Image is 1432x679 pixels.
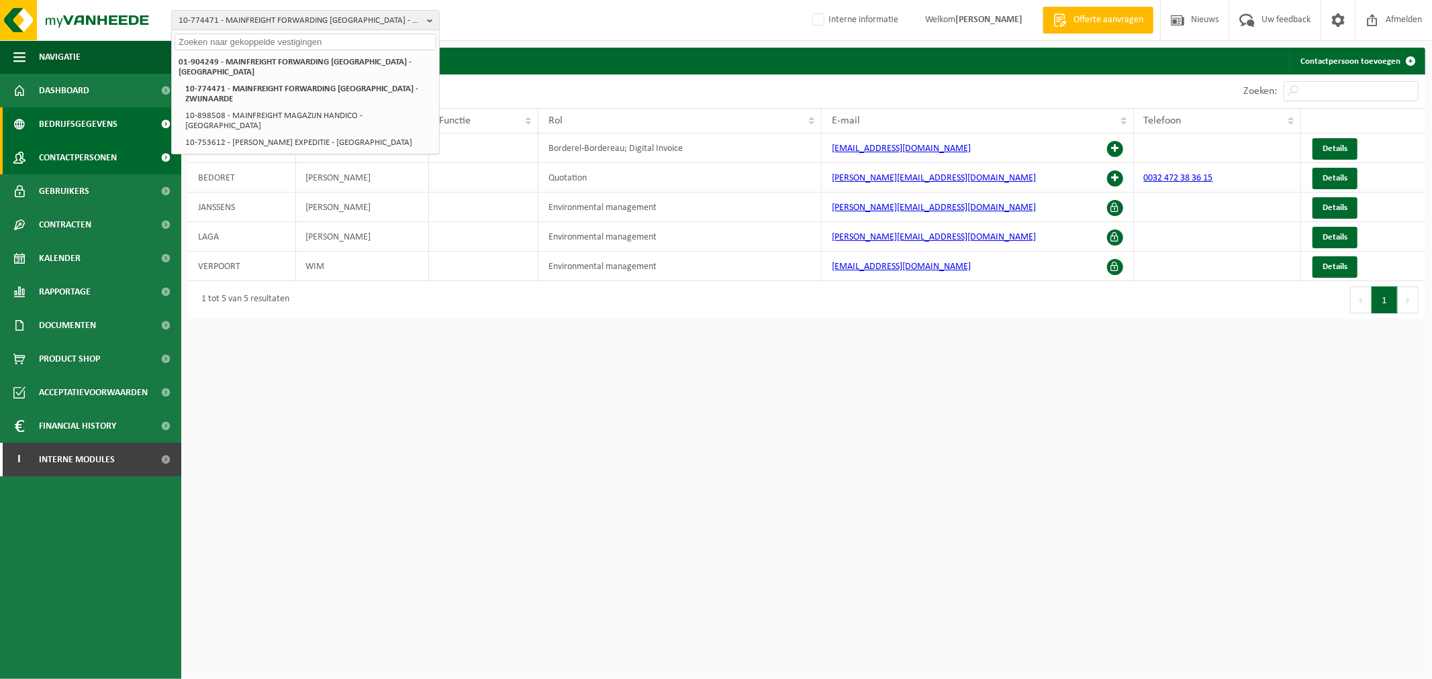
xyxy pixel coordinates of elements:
td: [PERSON_NAME] [296,193,430,222]
td: Quotation [538,163,822,193]
span: I [13,443,26,476]
span: Rapportage [39,275,91,309]
a: Details [1312,227,1357,248]
span: Offerte aanvragen [1070,13,1147,27]
button: 1 [1372,286,1398,313]
span: Details [1323,203,1347,212]
span: Details [1323,262,1347,271]
span: 10-774471 - MAINFREIGHT FORWARDING [GEOGRAPHIC_DATA] - ZWIJNAARDE [179,11,422,31]
span: Product Shop [39,342,100,376]
span: Contracten [39,208,91,242]
a: [PERSON_NAME][EMAIL_ADDRESS][DOMAIN_NAME] [832,203,1036,213]
a: Contactpersoon toevoegen [1290,48,1424,74]
td: JANSSENS [188,193,296,222]
strong: [PERSON_NAME] [955,15,1022,25]
span: Gebruikers [39,174,89,208]
a: Details [1312,197,1357,219]
a: Offerte aanvragen [1043,7,1153,34]
button: Previous [1350,286,1372,313]
a: [PERSON_NAME][EMAIL_ADDRESS][DOMAIN_NAME] [832,173,1036,183]
span: E-mail [832,115,860,126]
li: 10-753612 - [PERSON_NAME] EXPEDITIE - [GEOGRAPHIC_DATA] [181,134,436,151]
span: Acceptatievoorwaarden [39,376,148,409]
button: Next [1398,286,1419,313]
td: WIM [296,252,430,281]
a: Details [1312,168,1357,189]
div: 1 tot 5 van 5 resultaten [195,288,289,312]
strong: 01-904249 - MAINFREIGHT FORWARDING [GEOGRAPHIC_DATA] - [GEOGRAPHIC_DATA] [179,58,412,76]
td: Borderel-Bordereau; Digital Invoice [538,134,822,163]
span: Interne modules [39,443,115,476]
span: Functie [439,115,471,126]
span: Details [1323,144,1347,153]
button: 10-774471 - MAINFREIGHT FORWARDING [GEOGRAPHIC_DATA] - ZWIJNAARDE [171,10,440,30]
a: Details [1312,138,1357,160]
a: 0032 472 38 36 15 [1144,173,1213,183]
span: Details [1323,174,1347,182]
label: Interne informatie [810,10,898,30]
span: Rol [548,115,563,126]
td: Environmental management [538,252,822,281]
span: Documenten [39,309,96,342]
span: Bedrijfsgegevens [39,107,117,141]
span: Telefoon [1144,115,1182,126]
span: Contactpersonen [39,141,117,174]
td: [PERSON_NAME] [296,163,430,193]
a: [PERSON_NAME][EMAIL_ADDRESS][DOMAIN_NAME] [832,232,1036,242]
span: Details [1323,233,1347,242]
a: [EMAIL_ADDRESS][DOMAIN_NAME] [832,144,971,154]
a: Details [1312,256,1357,278]
td: BEDORET [188,163,296,193]
span: Financial History [39,409,116,443]
label: Zoeken: [1243,87,1277,97]
td: Environmental management [538,222,822,252]
li: 10-774471 - MAINFREIGHT FORWARDING [GEOGRAPHIC_DATA] - ZWIJNAARDE [181,81,436,107]
a: [EMAIL_ADDRESS][DOMAIN_NAME] [832,262,971,272]
input: Zoeken naar gekoppelde vestigingen [175,34,436,50]
span: Navigatie [39,40,81,74]
span: Kalender [39,242,81,275]
td: LAGA [188,222,296,252]
td: [PERSON_NAME] [296,222,430,252]
td: Environmental management [538,193,822,222]
li: 10-898508 - MAINFREIGHT MAGAZIJN HANDICO - [GEOGRAPHIC_DATA] [181,107,436,134]
span: Dashboard [39,74,89,107]
td: VERPOORT [188,252,296,281]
